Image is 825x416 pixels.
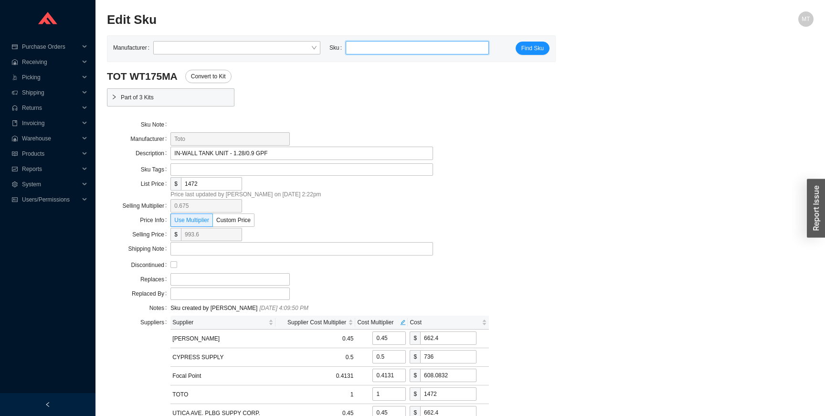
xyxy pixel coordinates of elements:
span: Use Multiplier [174,217,209,224]
span: Shipping [22,85,79,100]
button: Find Sku [516,42,550,55]
span: Purchase Orders [22,39,79,54]
span: left [45,402,51,407]
div: Cost Multiplier [357,318,406,327]
label: Price Info [140,213,170,227]
span: customer-service [11,105,18,111]
span: Part of 3 Kits [121,93,230,102]
td: TOTO [170,385,275,404]
span: Picking [22,70,79,85]
span: fund [11,166,18,172]
span: Supplier [172,318,266,327]
div: Price last updated by [PERSON_NAME] on [DATE] 2:22pm [170,190,489,199]
span: Warehouse [22,131,79,146]
label: List Price [141,177,171,191]
th: Cost sortable [408,316,489,330]
span: Reports [22,161,79,177]
span: credit-card [11,44,18,50]
td: 1 [275,385,356,404]
label: Selling Price [132,228,170,241]
div: Sku created by [PERSON_NAME] [170,303,489,313]
label: Sku Tags [141,163,171,176]
td: 0.45 [275,330,356,348]
label: Manufacturer [130,132,170,146]
h3: TOT WT175MA [107,70,489,83]
span: $ [410,331,420,345]
span: edit [400,320,406,325]
span: $ [410,350,420,363]
label: Shipping Note [128,242,171,256]
span: MT [802,11,810,27]
span: setting [11,181,18,187]
td: Focal Point [170,367,275,385]
span: Invoicing [22,116,79,131]
textarea: IN-WALL TANK UNIT - 1.28/0.9 GPF [170,147,433,160]
span: read [11,151,18,157]
span: right [111,94,117,100]
span: Find Sku [521,43,544,53]
button: Convert to Kit [185,70,232,83]
span: Custom Price [216,217,251,224]
span: book [11,120,18,126]
td: 0.5 [275,348,356,367]
span: $ [410,369,420,382]
span: $ [170,228,181,241]
span: Receiving [22,54,79,70]
h2: Edit Sku [107,11,637,28]
th: Supplier sortable [170,316,275,330]
td: [PERSON_NAME] [170,330,275,348]
label: Replaced By [132,287,170,300]
span: Supplier Cost Multiplier [277,318,347,327]
label: Notes [149,301,171,315]
label: Suppliers [140,316,170,329]
label: Sku Note [141,118,171,131]
label: Description [136,147,170,160]
label: Manufacturer [113,41,153,54]
span: Convert to Kit [191,72,226,81]
span: System [22,177,79,192]
td: CYPRESS SUPPLY [170,348,275,367]
span: Cost [410,318,480,327]
label: Selling Multiplier [123,199,171,213]
label: Sku [329,41,346,54]
label: Discontinued [131,258,171,272]
th: Supplier Cost Multiplier sortable [275,316,356,330]
span: Returns [22,100,79,116]
span: Users/Permissions [22,192,79,207]
div: Part of 3 Kits [107,89,234,106]
label: Replaces [140,273,170,286]
span: Products [22,146,79,161]
span: $ [410,387,420,401]
td: 0.4131 [275,367,356,385]
i: [DATE] 4:09:50 PM [259,305,308,311]
span: idcard [11,197,18,203]
span: $ [170,177,181,191]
